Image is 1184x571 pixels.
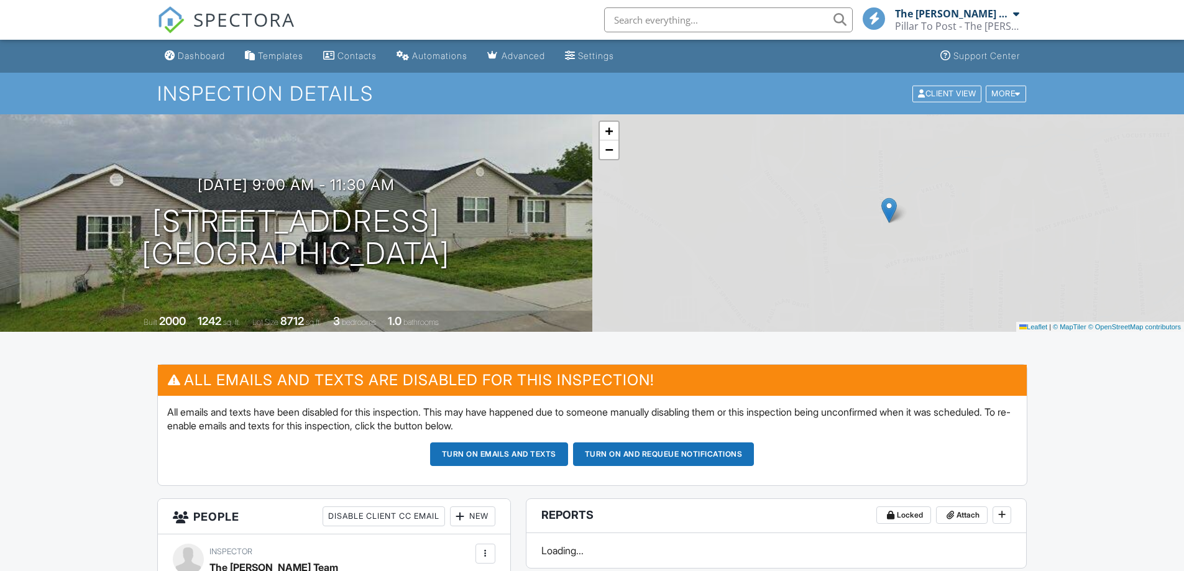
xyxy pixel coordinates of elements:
div: Settings [578,50,614,61]
button: Turn on and Requeue Notifications [573,442,755,466]
div: Templates [258,50,303,61]
h3: People [158,499,510,534]
div: 1.0 [388,314,402,327]
span: SPECTORA [193,6,295,32]
a: Advanced [482,45,550,68]
span: Lot Size [252,317,278,327]
h3: [DATE] 9:00 am - 11:30 am [198,176,395,193]
div: New [450,506,495,526]
div: Dashboard [178,50,225,61]
img: The Best Home Inspection Software - Spectora [157,6,185,34]
a: Leaflet [1019,323,1047,331]
span: | [1049,323,1051,331]
img: Marker [881,198,897,223]
div: More [986,85,1026,102]
span: bathrooms [403,317,439,327]
h1: [STREET_ADDRESS] [GEOGRAPHIC_DATA] [142,205,450,271]
div: Support Center [953,50,1020,61]
div: 3 [333,314,340,327]
a: Dashboard [160,45,230,68]
a: Support Center [935,45,1025,68]
div: Disable Client CC Email [323,506,445,526]
h3: All emails and texts are disabled for this inspection! [158,365,1027,395]
a: © MapTiler [1053,323,1086,331]
span: + [605,123,613,139]
h1: Inspection Details [157,83,1027,104]
span: bedrooms [342,317,376,327]
button: Turn on emails and texts [430,442,568,466]
div: Contacts [337,50,377,61]
input: Search everything... [604,7,853,32]
div: Automations [412,50,467,61]
span: sq. ft. [223,317,241,327]
a: © OpenStreetMap contributors [1088,323,1181,331]
a: Settings [560,45,619,68]
a: Contacts [318,45,382,68]
a: Zoom in [600,122,618,140]
div: 8712 [280,314,304,327]
div: Pillar To Post - The Frederick Team [895,20,1019,32]
div: 2000 [159,314,186,327]
div: The [PERSON_NAME] Team [895,7,1010,20]
span: Inspector [209,547,252,556]
div: Client View [912,85,981,102]
div: Advanced [502,50,545,61]
a: Zoom out [600,140,618,159]
p: All emails and texts have been disabled for this inspection. This may have happened due to someon... [167,405,1017,433]
span: − [605,142,613,157]
a: Client View [911,88,984,98]
a: Templates [240,45,308,68]
span: sq.ft. [306,317,321,327]
span: Built [144,317,157,327]
a: SPECTORA [157,17,295,43]
a: Automations (Basic) [392,45,472,68]
div: 1242 [198,314,221,327]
